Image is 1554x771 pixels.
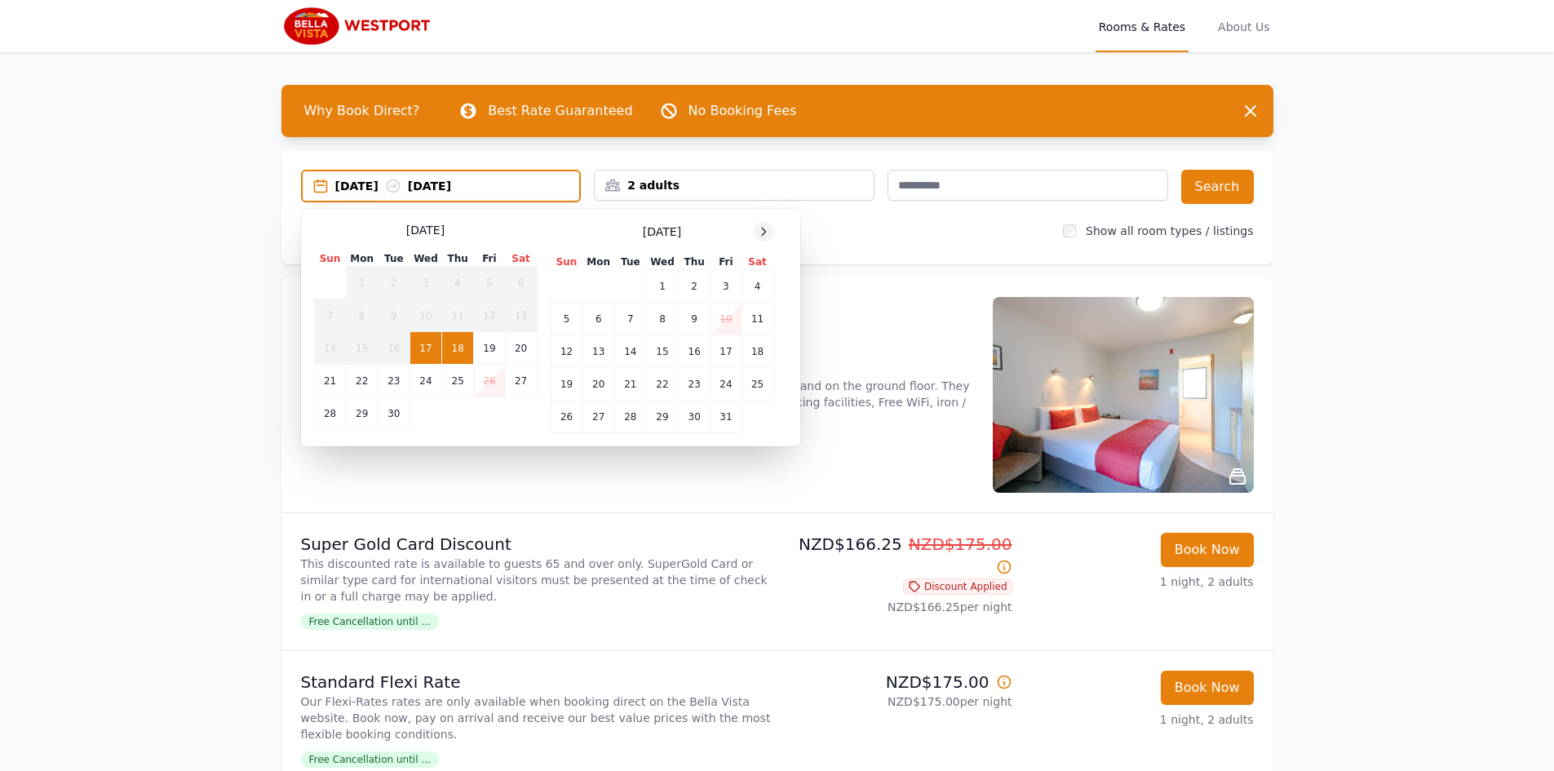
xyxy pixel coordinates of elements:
td: 8 [646,303,678,335]
td: 1 [346,267,378,299]
td: 16 [378,332,410,365]
th: Thu [442,251,474,267]
th: Sat [505,251,537,267]
td: 19 [474,332,505,365]
td: 27 [505,365,537,397]
td: 14 [614,335,646,368]
p: NZD$166.25 per night [784,599,1012,615]
p: NZD$166.25 [784,533,1012,578]
td: 21 [314,365,346,397]
th: Tue [378,251,410,267]
td: 18 [742,335,773,368]
td: 26 [474,365,505,397]
span: Discount Applied [903,578,1012,595]
span: [DATE] [406,222,445,238]
td: 25 [442,365,474,397]
td: 2 [378,267,410,299]
span: [DATE] [643,224,681,240]
td: 26 [551,401,582,433]
div: [DATE] [DATE] [335,178,580,194]
td: 24 [711,368,742,401]
td: 30 [378,397,410,430]
th: Wed [410,251,441,267]
td: 3 [410,267,441,299]
td: 17 [410,332,441,365]
td: 27 [582,401,614,433]
p: Super Gold Card Discount [301,533,771,556]
td: 14 [314,332,346,365]
td: 29 [646,401,678,433]
td: 5 [474,267,505,299]
td: 29 [346,397,378,430]
td: 19 [551,368,582,401]
p: This discounted rate is available to guests 65 and over only. SuperGold Card or similar type card... [301,556,771,605]
td: 22 [646,368,678,401]
th: Fri [711,255,742,270]
td: 10 [410,299,441,332]
th: Wed [646,255,678,270]
td: 20 [582,368,614,401]
th: Mon [346,251,378,267]
p: No Booking Fees [688,101,797,121]
th: Sat [742,255,773,270]
th: Thu [679,255,711,270]
td: 6 [582,303,614,335]
td: 9 [679,303,711,335]
td: 7 [314,299,346,332]
td: 11 [442,299,474,332]
td: 8 [346,299,378,332]
span: Free Cancellation until ... [301,751,439,768]
td: 22 [346,365,378,397]
p: Best Rate Guaranteed [488,101,632,121]
p: Our Flexi-Rates rates are only available when booking direct on the Bella Vista website. Book now... [301,693,771,742]
p: NZD$175.00 per night [784,693,1012,710]
td: 6 [505,267,537,299]
button: Book Now [1161,533,1254,567]
td: 23 [378,365,410,397]
td: 24 [410,365,441,397]
button: Book Now [1161,671,1254,705]
td: 30 [679,401,711,433]
th: Fri [474,251,505,267]
p: 1 night, 2 adults [1025,711,1254,728]
td: 1 [646,270,678,303]
th: Sun [551,255,582,270]
td: 3 [711,270,742,303]
td: 31 [711,401,742,433]
div: 2 adults [595,177,874,193]
td: 12 [551,335,582,368]
th: Sun [314,251,346,267]
td: 15 [646,335,678,368]
td: 11 [742,303,773,335]
p: NZD$175.00 [784,671,1012,693]
img: Bella Vista Westport [281,7,438,46]
p: 1 night, 2 adults [1025,574,1254,590]
span: Why Book Direct? [291,95,433,127]
th: Mon [582,255,614,270]
td: 4 [742,270,773,303]
td: 25 [742,368,773,401]
th: Tue [614,255,646,270]
td: 15 [346,332,378,365]
td: 7 [614,303,646,335]
td: 13 [582,335,614,368]
td: 10 [711,303,742,335]
p: Standard Flexi Rate [301,671,771,693]
td: 9 [378,299,410,332]
button: Search [1181,170,1254,204]
label: Show all room types / listings [1086,224,1253,237]
td: 28 [614,401,646,433]
td: 12 [474,299,505,332]
td: 21 [614,368,646,401]
td: 2 [679,270,711,303]
td: 17 [711,335,742,368]
td: 4 [442,267,474,299]
td: 18 [442,332,474,365]
td: 28 [314,397,346,430]
td: 20 [505,332,537,365]
td: 16 [679,335,711,368]
td: 13 [505,299,537,332]
span: NZD$175.00 [909,534,1012,554]
td: 5 [551,303,582,335]
td: 23 [679,368,711,401]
